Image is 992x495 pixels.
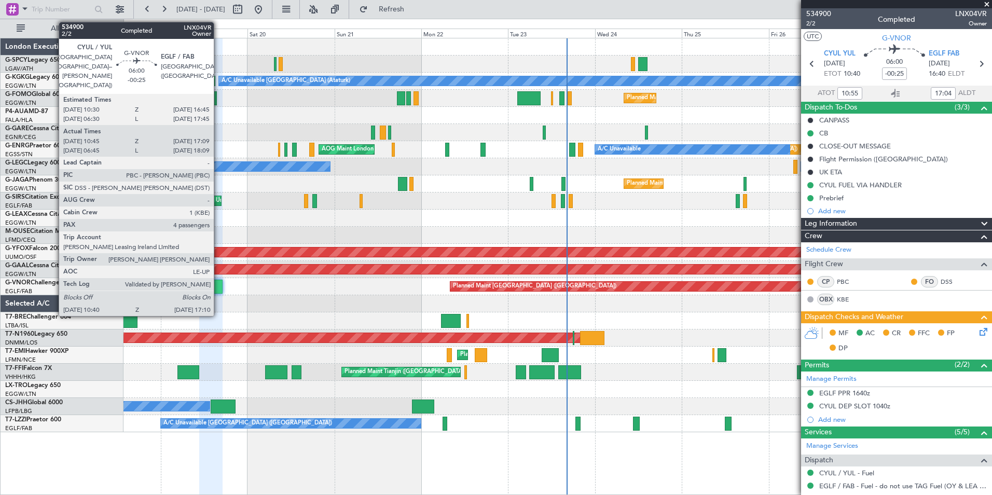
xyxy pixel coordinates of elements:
a: G-GARECessna Citation XLS+ [5,126,91,132]
span: Leg Information [805,218,857,230]
div: UK ETA [819,168,842,176]
a: LFMD/CEQ [5,236,35,244]
span: P4-AUA [5,108,29,115]
span: G-SIRS [5,194,25,200]
a: EGLF/FAB [5,424,32,432]
a: G-SIRSCitation Excel [5,194,65,200]
div: [DATE] [126,21,143,30]
input: --:-- [931,87,956,100]
div: Sat 20 [247,29,334,38]
div: OBX [817,294,834,305]
span: ETOT [824,69,841,79]
button: Refresh [354,1,417,18]
a: T7-N1960Legacy 650 [5,331,67,337]
span: G-YFOX [5,245,29,252]
span: MF [838,328,848,339]
span: G-ENRG [5,143,30,149]
div: Completed [878,14,915,25]
a: Manage Services [806,441,858,451]
a: VHHH/HKG [5,373,36,381]
a: T7-LZZIPraetor 600 [5,417,61,423]
div: A/C Unavailable [GEOGRAPHIC_DATA] ([GEOGRAPHIC_DATA]) [163,416,332,431]
a: EGSS/STN [5,150,33,158]
div: Wed 24 [595,29,682,38]
a: EGLF/FAB [5,202,32,210]
a: LTBA/ISL [5,322,29,329]
a: P4-AUAMD-87 [5,108,48,115]
span: CYUL YUL [824,49,856,59]
div: Prebrief [819,194,844,202]
div: Planned Maint [GEOGRAPHIC_DATA] ([GEOGRAPHIC_DATA]) [627,90,790,106]
span: G-LEAX [5,211,27,217]
span: G-SPCY [5,57,27,63]
div: Flight Permission ([GEOGRAPHIC_DATA]) [819,155,948,163]
span: Refresh [370,6,414,13]
a: M-OUSECitation Mustang [5,228,80,235]
button: UTC [804,32,822,41]
div: Tue 23 [508,29,595,38]
div: Fri 19 [161,29,247,38]
span: (3/3) [955,102,970,113]
a: EGLF / FAB - Fuel - do not use TAG Fuel (OY & LEA only) EGLF / FAB [819,482,987,490]
div: FO [921,276,938,287]
button: All Aircraft [11,20,113,37]
span: 10:40 [844,69,860,79]
span: G-JAGA [5,177,29,183]
div: CYUL DEP SLOT 1040z [819,402,890,410]
span: (2/2) [955,359,970,370]
a: LFPB/LBG [5,407,32,415]
div: Planned Maint [GEOGRAPHIC_DATA] [460,347,559,363]
span: G-VNOR [882,33,911,44]
span: Dispatch Checks and Weather [805,311,903,323]
a: PBC [837,277,860,286]
div: A/C Unavailable [163,159,206,174]
a: G-SPCYLegacy 650 [5,57,61,63]
a: EGGW/LTN [5,270,36,278]
div: Mon 22 [421,29,508,38]
div: A/C Unavailable [GEOGRAPHIC_DATA] (Ataturk) [222,73,350,89]
a: G-LEGCLegacy 600 [5,160,61,166]
div: A/C Unavailable [598,142,641,157]
span: CR [892,328,901,339]
span: 534900 [806,8,831,19]
span: G-VNOR [5,280,31,286]
div: CP [817,276,834,287]
span: G-KGKG [5,74,30,80]
a: EGLF/FAB [5,287,32,295]
span: ELDT [948,69,965,79]
span: T7-FFI [5,365,23,372]
span: [DATE] [929,59,950,69]
div: AOG Maint London ([GEOGRAPHIC_DATA]) [322,142,438,157]
span: [DATE] [824,59,845,69]
div: Add new [818,207,987,215]
div: Unplanned Maint [GEOGRAPHIC_DATA] ([GEOGRAPHIC_DATA]) [216,193,387,209]
a: UUMO/OSF [5,253,36,261]
span: Dispatch To-Dos [805,102,857,114]
span: M-OUSE [5,228,30,235]
a: G-LEAXCessna Citation XLS [5,211,85,217]
div: Planned Maint Tianjin ([GEOGRAPHIC_DATA]) [345,364,465,380]
span: G-GAAL [5,263,29,269]
span: FFC [918,328,930,339]
span: T7-N1960 [5,331,34,337]
span: G-FOMO [5,91,32,98]
span: Permits [805,360,829,372]
span: Crew [805,230,822,242]
a: G-FOMOGlobal 6000 [5,91,67,98]
span: DP [838,343,848,354]
input: --:-- [837,87,862,100]
span: Services [805,427,832,438]
div: CYUL FUEL VIA HANDLER [819,181,902,189]
a: DSS [941,277,964,286]
a: T7-EMIHawker 900XP [5,348,68,354]
div: Add new [818,415,987,424]
a: CYUL / YUL - Fuel [819,469,874,477]
a: LFMN/NCE [5,356,36,364]
span: [DATE] - [DATE] [176,5,225,14]
span: Dispatch [805,455,833,466]
span: G-GARE [5,126,29,132]
a: T7-FFIFalcon 7X [5,365,52,372]
a: KBE [837,295,860,304]
a: G-VNORChallenger 650 [5,280,75,286]
a: G-JAGAPhenom 300 [5,177,65,183]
